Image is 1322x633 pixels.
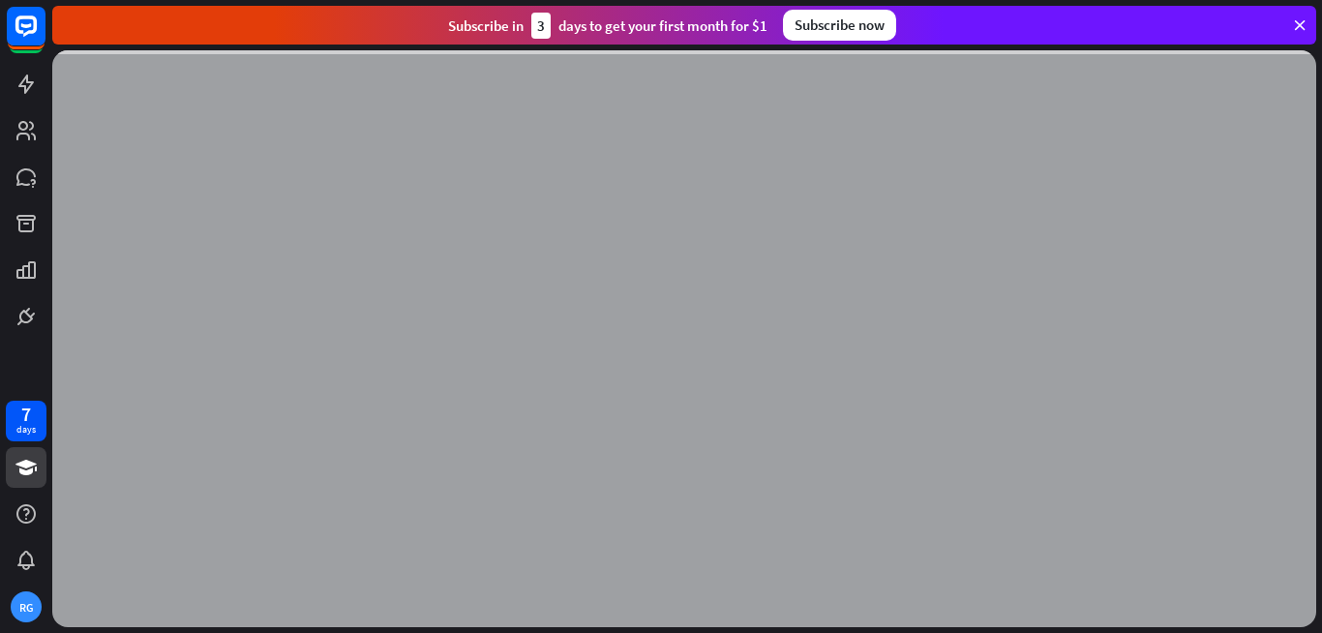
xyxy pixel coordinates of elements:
a: 7 days [6,401,46,441]
div: 7 [21,406,31,423]
div: Subscribe in days to get your first month for $1 [448,13,767,39]
div: days [16,423,36,437]
div: 3 [531,13,551,39]
div: Subscribe now [783,10,896,41]
div: RG [11,591,42,622]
